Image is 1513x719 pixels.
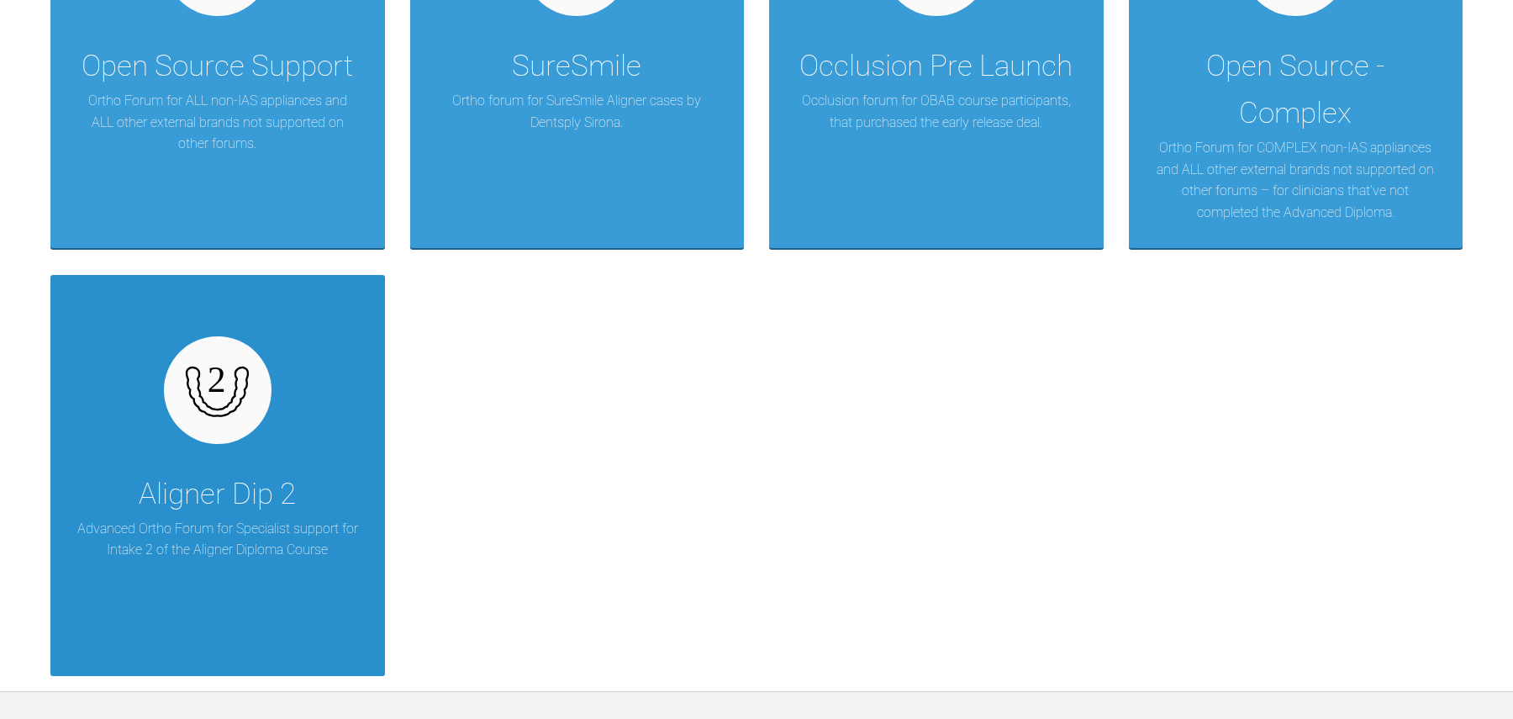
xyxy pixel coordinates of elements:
[799,43,1073,90] div: Occlusion Pre Launch
[50,273,385,674] a: Aligner Dip 2Advanced Ortho Forum for Specialist support for Intake 2 of the Aligner Diploma Course
[794,90,1078,133] p: Occlusion forum for OBAB course participants, that purchased the early release deal.
[1154,137,1438,223] p: Ortho Forum for COMPLEX non-IAS appliances and ALL other external brands not supported on other f...
[512,43,641,90] div: SureSmile
[185,357,250,422] img: aligner-diploma-2.b6fe054d.svg
[82,43,353,90] div: Open Source Support
[139,471,296,518] div: Aligner Dip 2
[76,518,360,561] p: Advanced Ortho Forum for Specialist support for Intake 2 of the Aligner Diploma Course
[76,90,360,155] p: Ortho Forum for ALL non-IAS appliances and ALL other external brands not supported on other forums.
[1154,43,1438,137] div: Open Source - Complex
[435,90,720,133] p: Ortho forum for SureSmile Aligner cases by Dentsply Sirona.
